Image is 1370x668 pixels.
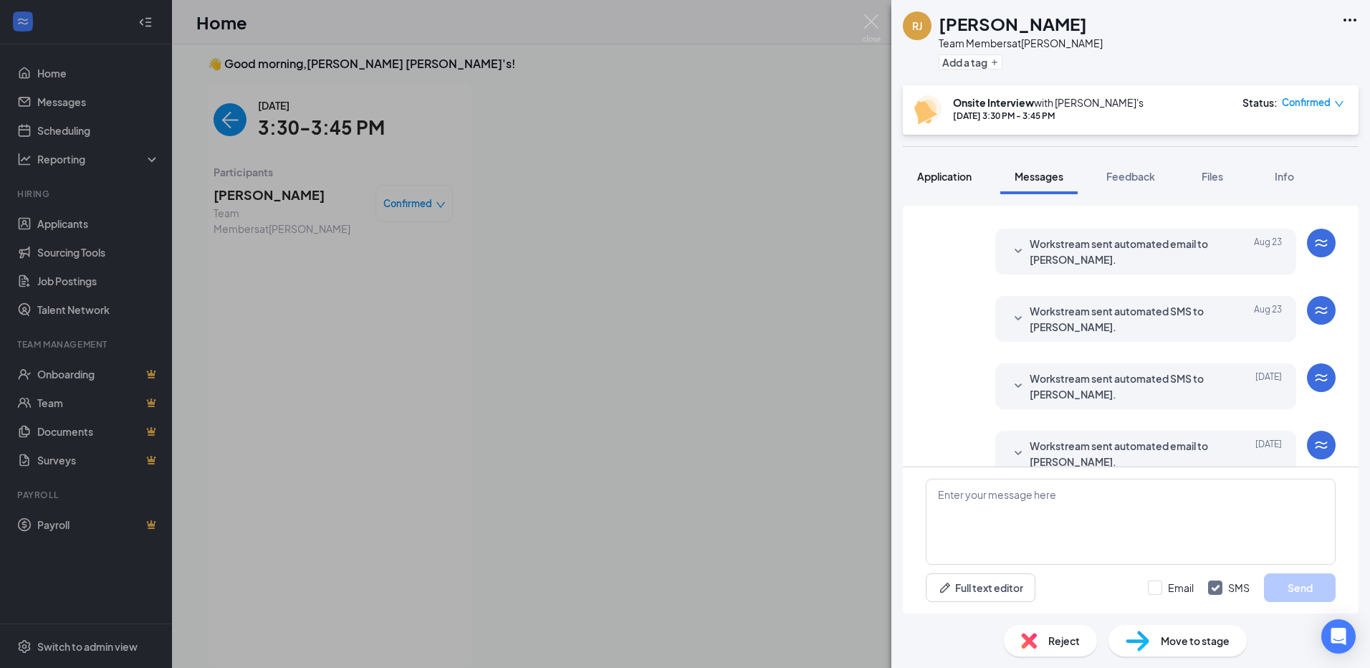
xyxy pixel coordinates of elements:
[953,110,1144,122] div: [DATE] 3:30 PM - 3:45 PM
[1106,170,1155,183] span: Feedback
[1341,11,1359,29] svg: Ellipses
[1030,303,1217,335] span: Workstream sent automated SMS to [PERSON_NAME].
[1030,371,1217,402] span: Workstream sent automated SMS to [PERSON_NAME].
[1282,95,1331,110] span: Confirmed
[1254,236,1282,267] span: Aug 23
[1255,371,1282,402] span: [DATE]
[1048,633,1080,649] span: Reject
[1010,378,1027,395] svg: SmallChevronDown
[939,54,1002,70] button: PlusAdd a tag
[1010,445,1027,462] svg: SmallChevronDown
[939,11,1087,36] h1: [PERSON_NAME]
[1254,303,1282,335] span: Aug 23
[1255,438,1282,469] span: [DATE]
[1313,234,1330,252] svg: WorkstreamLogo
[1313,436,1330,454] svg: WorkstreamLogo
[1030,236,1217,267] span: Workstream sent automated email to [PERSON_NAME].
[917,170,972,183] span: Application
[1242,95,1278,110] div: Status :
[1313,302,1330,319] svg: WorkstreamLogo
[1010,243,1027,260] svg: SmallChevronDown
[1161,633,1230,649] span: Move to stage
[1334,99,1344,109] span: down
[1264,573,1336,602] button: Send
[953,95,1144,110] div: with [PERSON_NAME]'s
[953,96,1034,109] b: Onsite Interview
[990,58,999,67] svg: Plus
[938,581,952,595] svg: Pen
[1010,310,1027,328] svg: SmallChevronDown
[1275,170,1294,183] span: Info
[1313,369,1330,386] svg: WorkstreamLogo
[926,573,1035,602] button: Full text editorPen
[939,36,1103,50] div: Team Members at [PERSON_NAME]
[912,19,922,33] div: RJ
[1321,619,1356,654] div: Open Intercom Messenger
[1030,438,1217,469] span: Workstream sent automated email to [PERSON_NAME].
[1202,170,1223,183] span: Files
[1015,170,1063,183] span: Messages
